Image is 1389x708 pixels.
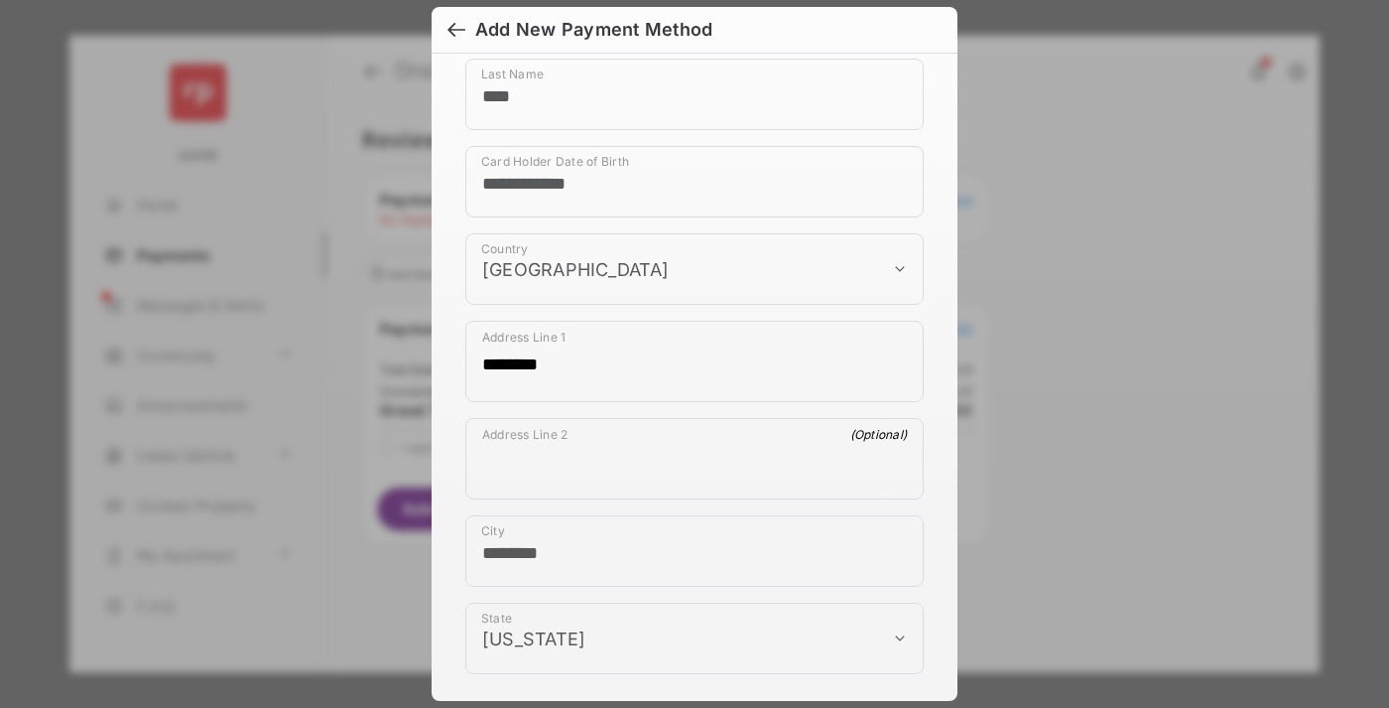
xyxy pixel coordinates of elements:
div: payment_method_screening[postal_addresses][administrativeArea] [465,603,924,674]
div: payment_method_screening[postal_addresses][locality] [465,515,924,587]
div: Add New Payment Method [475,19,712,41]
div: payment_method_screening[postal_addresses][addressLine1] [465,321,924,402]
div: payment_method_screening[postal_addresses][country] [465,233,924,305]
div: payment_method_screening[postal_addresses][addressLine2] [465,418,924,499]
